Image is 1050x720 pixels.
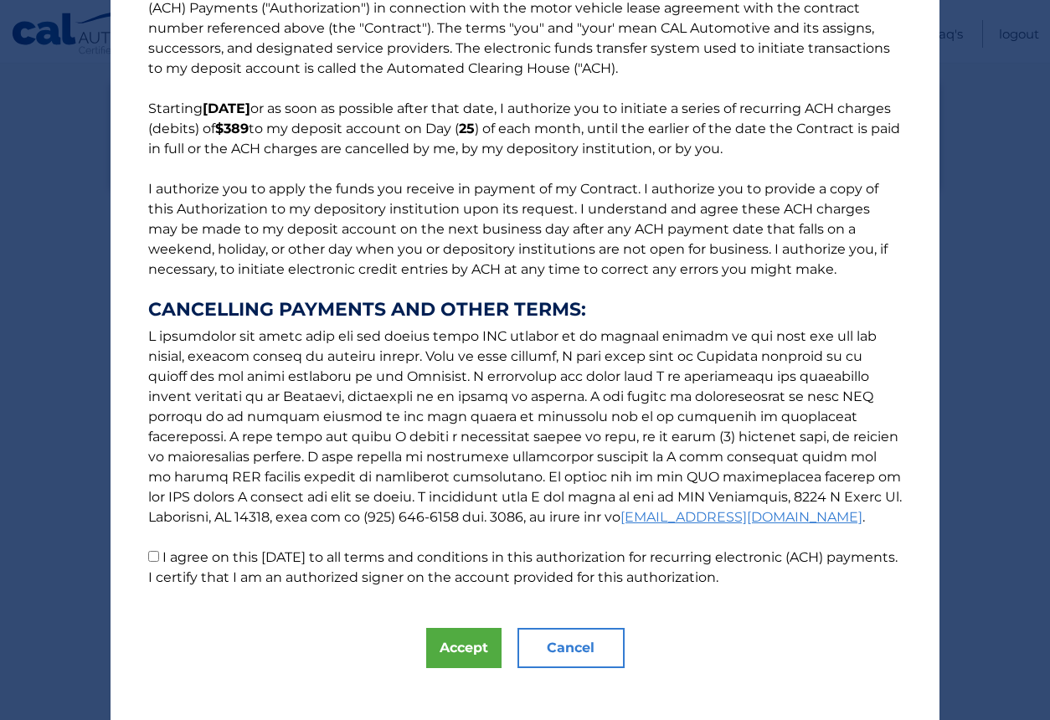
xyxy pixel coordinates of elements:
[517,628,625,668] button: Cancel
[203,100,250,116] b: [DATE]
[148,549,898,585] label: I agree on this [DATE] to all terms and conditions in this authorization for recurring electronic...
[620,509,862,525] a: [EMAIL_ADDRESS][DOMAIN_NAME]
[148,300,902,320] strong: CANCELLING PAYMENTS AND OTHER TERMS:
[426,628,502,668] button: Accept
[215,121,249,136] b: $389
[459,121,475,136] b: 25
